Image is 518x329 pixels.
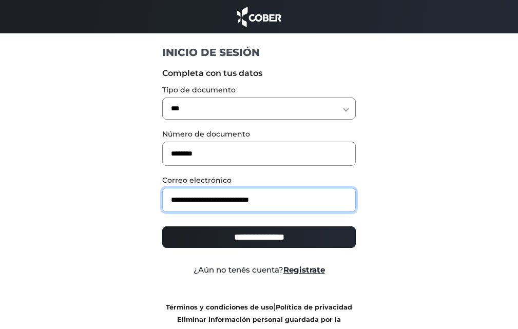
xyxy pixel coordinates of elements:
[155,264,363,276] div: ¿Aún no tenés cuenta?
[276,303,352,311] a: Política de privacidad
[234,5,284,28] img: cober_marca.png
[283,265,325,275] a: Registrate
[162,129,356,140] label: Número de documento
[162,175,356,186] label: Correo electrónico
[162,67,356,80] label: Completa con tus datos
[166,303,273,311] a: Términos y condiciones de uso
[162,46,356,59] h1: INICIO DE SESIÓN
[162,85,356,95] label: Tipo de documento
